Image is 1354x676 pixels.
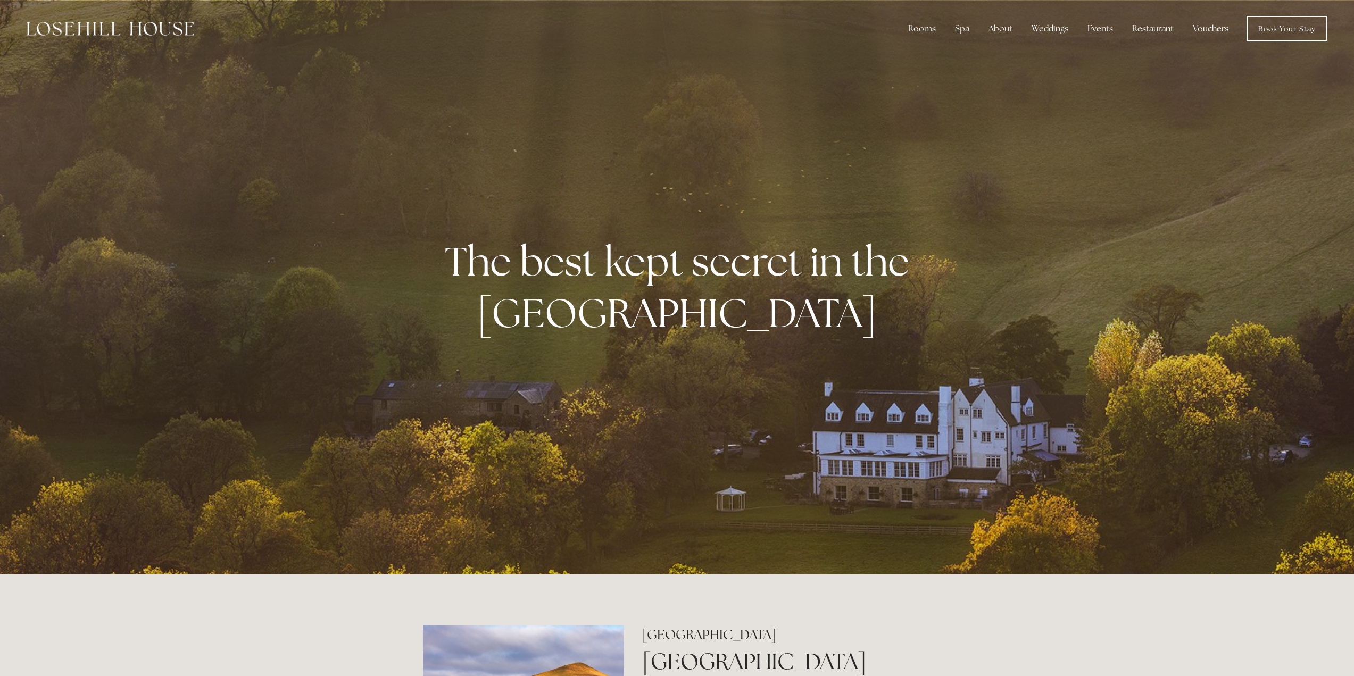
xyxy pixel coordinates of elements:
[980,18,1021,39] div: About
[445,235,918,339] strong: The best kept secret in the [GEOGRAPHIC_DATA]
[27,22,194,36] img: Losehill House
[1247,16,1327,41] a: Book Your Stay
[1124,18,1182,39] div: Restaurant
[946,18,978,39] div: Spa
[1023,18,1077,39] div: Weddings
[1184,18,1237,39] a: Vouchers
[1079,18,1122,39] div: Events
[642,625,931,644] h2: [GEOGRAPHIC_DATA]
[900,18,944,39] div: Rooms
